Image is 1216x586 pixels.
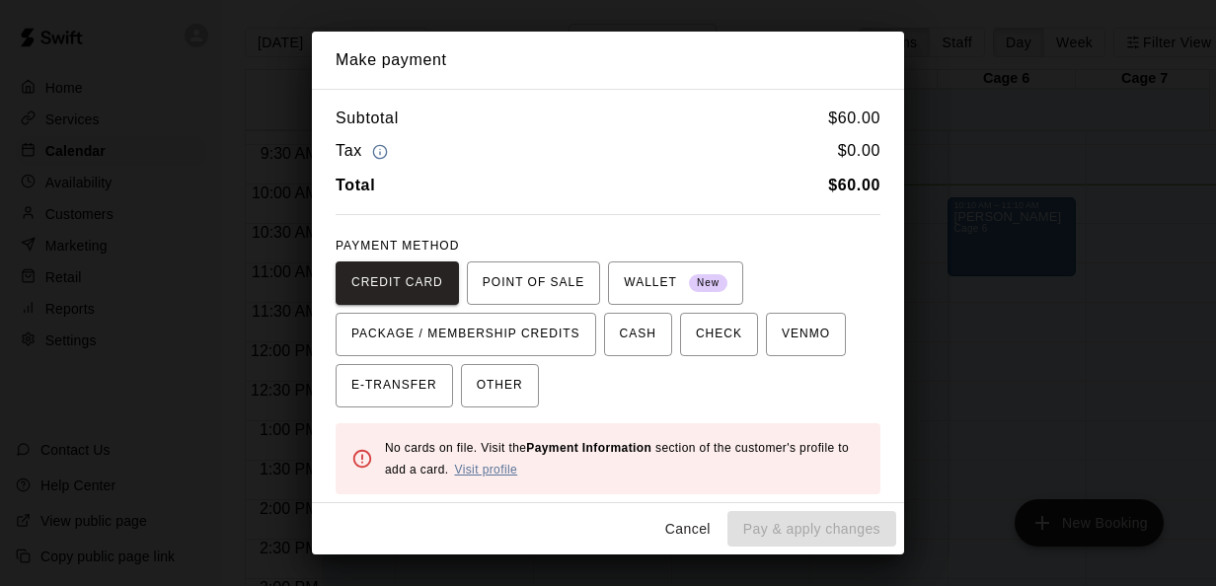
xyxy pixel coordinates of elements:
span: VENMO [782,319,830,350]
button: OTHER [461,364,539,407]
span: CHECK [696,319,742,350]
span: POINT OF SALE [483,267,584,299]
span: PAYMENT METHOD [336,239,459,253]
button: Cancel [656,511,720,548]
h6: $ 0.00 [838,138,880,165]
button: VENMO [766,313,846,356]
span: E-TRANSFER [351,370,437,402]
span: No cards on file. Visit the section of the customer's profile to add a card. [385,441,849,476]
button: CASH [604,313,672,356]
button: E-TRANSFER [336,364,453,407]
button: CREDIT CARD [336,261,459,305]
h6: Tax [336,138,393,165]
span: CASH [620,319,656,350]
span: CREDIT CARD [351,267,443,299]
h6: Subtotal [336,106,399,131]
span: PACKAGE / MEMBERSHIP CREDITS [351,319,580,350]
b: $ 60.00 [828,177,880,193]
span: WALLET [624,267,727,299]
span: OTHER [477,370,523,402]
button: PACKAGE / MEMBERSHIP CREDITS [336,313,596,356]
b: Payment Information [526,441,651,455]
a: Visit profile [454,463,517,476]
h2: Make payment [312,32,904,89]
h6: $ 60.00 [828,106,880,131]
button: CHECK [680,313,758,356]
b: Total [336,177,375,193]
button: POINT OF SALE [467,261,600,305]
button: WALLET New [608,261,743,305]
span: New [689,270,727,297]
